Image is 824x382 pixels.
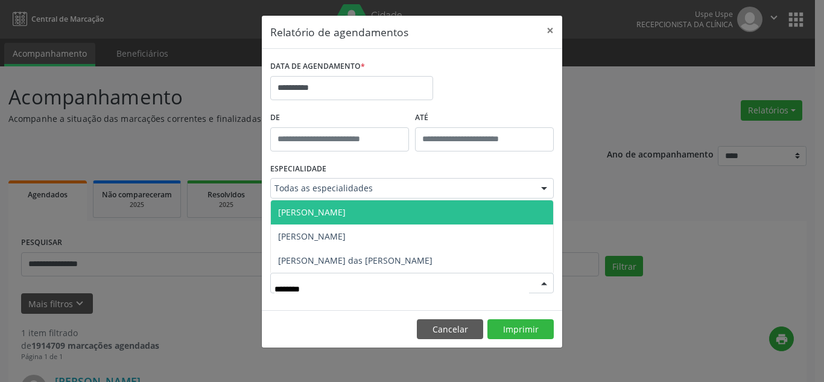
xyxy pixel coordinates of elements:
label: ESPECIALIDADE [270,160,326,179]
span: [PERSON_NAME] [278,231,346,242]
span: [PERSON_NAME] das [PERSON_NAME] [278,255,433,266]
label: DATA DE AGENDAMENTO [270,57,365,76]
span: [PERSON_NAME] [278,206,346,218]
button: Cancelar [417,319,483,340]
h5: Relatório de agendamentos [270,24,408,40]
button: Close [538,16,562,45]
label: De [270,109,409,127]
label: ATÉ [415,109,554,127]
span: Todas as especialidades [274,182,529,194]
button: Imprimir [487,319,554,340]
